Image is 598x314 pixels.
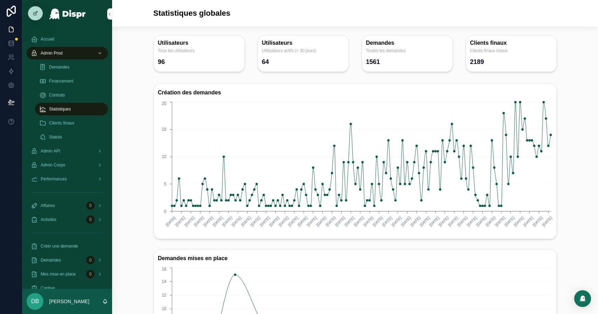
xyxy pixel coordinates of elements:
[325,215,336,227] text: [DATE]
[27,282,108,294] a: Captive
[202,215,214,227] text: [DATE]
[158,48,240,53] span: Tous les utilisateurs
[86,256,95,264] div: 0
[35,117,108,129] a: Clients finaux
[49,106,71,112] span: Statistiques
[161,154,166,159] tspan: 10
[161,127,166,132] tspan: 15
[174,215,186,227] text: [DATE]
[153,8,231,18] h1: Statistiques globales
[362,215,374,227] text: [DATE]
[27,47,108,59] a: Admin Prod
[391,215,402,227] text: [DATE]
[22,28,112,289] div: scrollable content
[161,293,166,298] tspan: 12
[158,88,552,98] h3: Création des demandes
[353,215,364,227] text: [DATE]
[470,40,552,47] h3: Clients finaux
[165,215,176,227] text: [DATE]
[49,298,89,305] p: [PERSON_NAME]
[456,215,468,227] text: [DATE]
[49,78,73,84] span: Financement
[27,240,108,252] a: Créer une demande
[35,75,108,87] a: Financement
[470,48,552,53] span: Clients finaux totaux
[438,215,449,227] text: [DATE]
[41,243,78,249] span: Créer une demande
[164,209,166,214] tspan: 0
[41,148,60,154] span: Admin API
[41,203,55,208] span: Affaires
[532,215,543,227] text: [DATE]
[212,215,224,227] text: [DATE]
[513,215,524,227] text: [DATE]
[41,257,61,263] span: Demandes
[158,254,552,263] h3: Demandes mises en place
[522,215,534,227] text: [DATE]
[494,215,506,227] text: [DATE]
[158,40,240,47] h3: Utilisateurs
[410,215,421,227] text: [DATE]
[27,213,108,226] a: Activités0
[158,56,165,67] div: 96
[86,215,95,224] div: 0
[41,285,55,291] span: Captive
[193,215,205,227] text: [DATE]
[466,215,477,227] text: [DATE]
[161,267,166,272] tspan: 16
[372,215,383,227] text: [DATE]
[41,271,76,277] span: Mes mise en place
[49,64,69,70] span: Demandes
[41,36,54,42] span: Accueil
[184,215,195,227] text: [DATE]
[49,134,62,140] span: Statuts
[366,48,448,53] span: Toutes les demandes
[35,103,108,115] a: Statistiques
[484,215,496,227] text: [DATE]
[259,215,270,227] text: [DATE]
[161,306,166,311] tspan: 10
[419,215,430,227] text: [DATE]
[41,176,67,182] span: Performances
[475,215,487,227] text: [DATE]
[164,181,166,186] tspan: 5
[366,40,448,47] h3: Demandes
[27,173,108,185] a: Performances
[86,270,95,278] div: 0
[41,50,63,56] span: Admin Prod
[334,215,346,227] text: [DATE]
[400,215,412,227] text: [DATE]
[366,56,380,67] div: 1561
[35,61,108,73] a: Demandes
[49,8,86,20] img: App logo
[49,92,65,98] span: Contrats
[262,40,344,47] h3: Utilisateurs
[27,199,108,212] a: Affaires0
[27,254,108,266] a: Demandes0
[381,215,393,227] text: [DATE]
[41,217,56,222] span: Activités
[27,268,108,280] a: Mes mise en place0
[27,159,108,171] a: Admin Corpo
[315,215,327,227] text: [DATE]
[27,33,108,45] a: Accueil
[31,297,39,306] span: DB
[306,215,317,227] text: [DATE]
[278,215,289,227] text: [DATE]
[231,215,242,227] text: [DATE]
[86,201,95,210] div: 0
[574,290,591,307] div: Open Intercom Messenger
[161,101,166,106] tspan: 20
[344,215,355,227] text: [DATE]
[470,56,484,67] div: 2189
[541,215,553,227] text: [DATE]
[296,215,308,227] text: [DATE]
[262,56,269,67] div: 64
[161,279,166,284] tspan: 14
[27,145,108,157] a: Admin API
[447,215,459,227] text: [DATE]
[221,215,233,227] text: [DATE]
[249,215,261,227] text: [DATE]
[41,162,65,168] span: Admin Corpo
[49,120,74,126] span: Clients finaux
